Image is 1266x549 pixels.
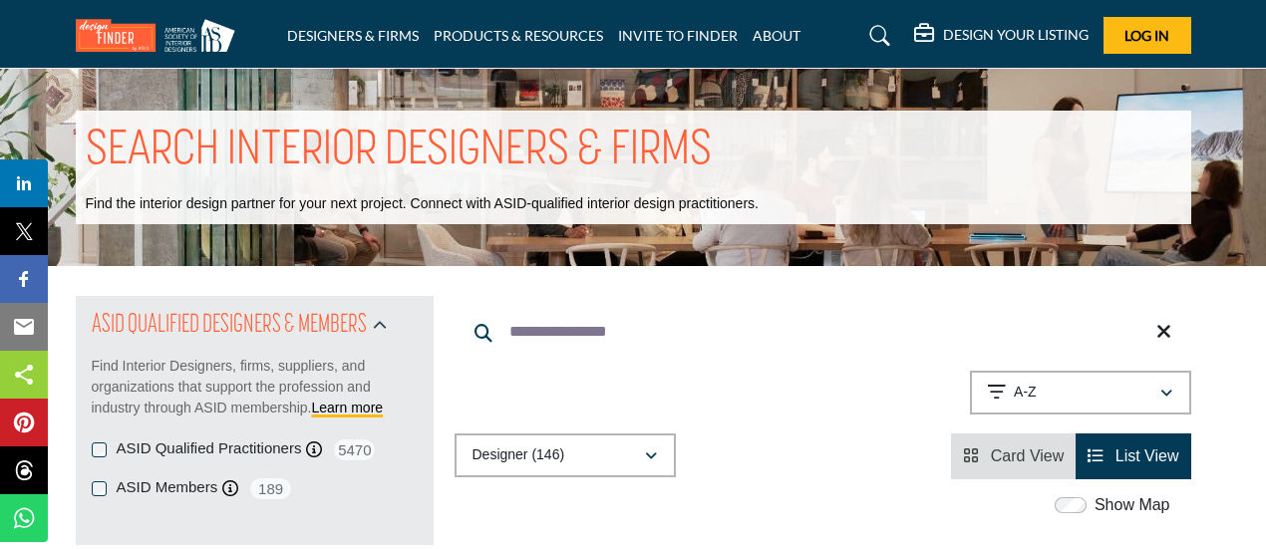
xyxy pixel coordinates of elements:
[1124,27,1169,44] span: Log In
[951,433,1076,479] li: Card View
[287,27,419,44] a: DESIGNERS & FIRMS
[963,447,1064,464] a: View Card
[76,19,245,52] img: Site Logo
[86,194,759,214] p: Find the interior design partner for your next project. Connect with ASID-qualified interior desi...
[618,27,738,44] a: INVITE TO FINDER
[1014,383,1037,403] p: A-Z
[1088,447,1178,464] a: View List
[991,447,1065,464] span: Card View
[850,20,903,52] a: Search
[1115,447,1179,464] span: List View
[92,308,367,344] h2: ASID QUALIFIED DESIGNERS & MEMBERS
[117,476,218,499] label: ASID Members
[1104,17,1191,54] button: Log In
[92,481,107,496] input: ASID Members checkbox
[1076,433,1190,479] li: List View
[970,371,1191,414] button: A-Z
[914,24,1089,48] div: DESIGN YOUR LISTING
[434,27,603,44] a: PRODUCTS & RESOURCES
[455,308,1191,356] input: Search Keyword
[312,400,384,415] a: Learn more
[248,476,293,501] span: 189
[1095,493,1170,517] label: Show Map
[92,356,418,418] p: Find Interior Designers, firms, suppliers, and organizations that support the profession and indu...
[86,121,712,182] h1: SEARCH INTERIOR DESIGNERS & FIRMS
[455,433,676,477] button: Designer (146)
[92,442,107,457] input: ASID Qualified Practitioners checkbox
[943,26,1089,44] h5: DESIGN YOUR LISTING
[332,437,377,462] span: 5470
[117,437,302,460] label: ASID Qualified Practitioners
[473,445,565,465] p: Designer (146)
[753,27,800,44] a: ABOUT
